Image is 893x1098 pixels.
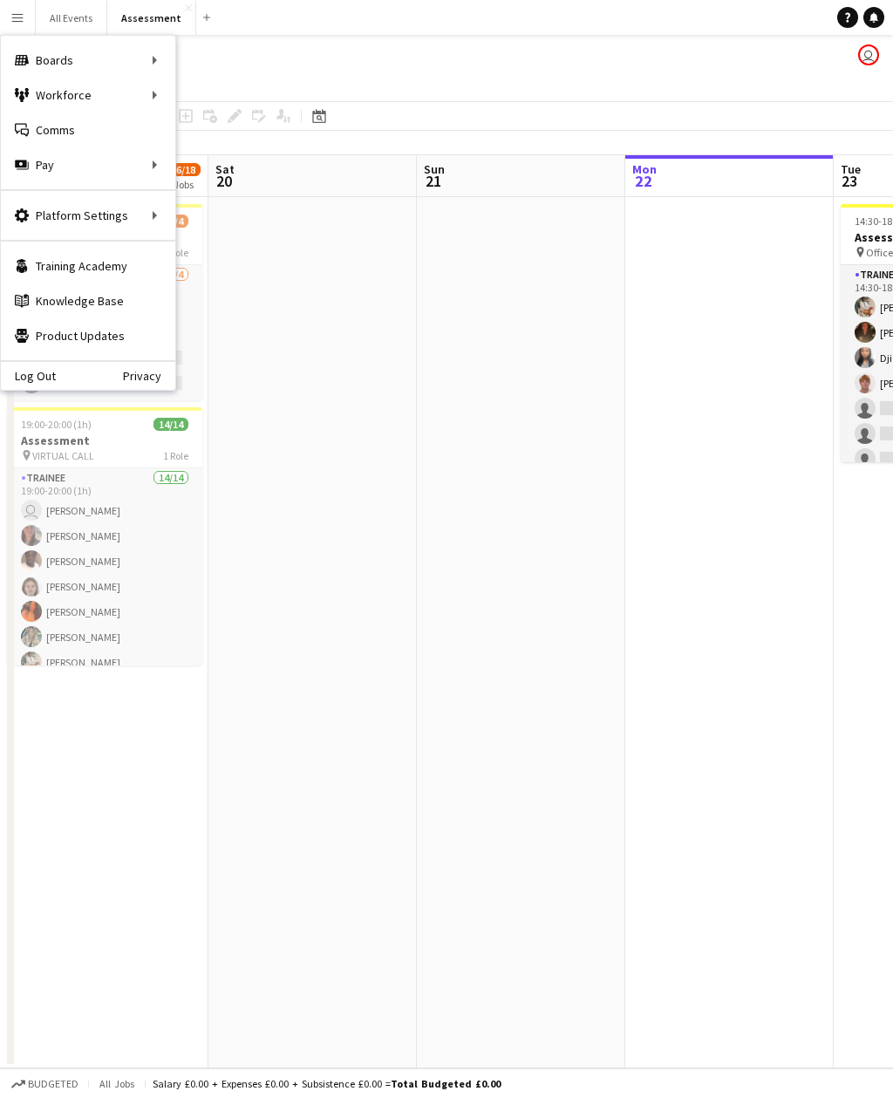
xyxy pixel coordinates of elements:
app-user-avatar: Nathan Wong [858,44,879,65]
div: Salary £0.00 + Expenses £0.00 + Subsistence £0.00 = [153,1077,501,1090]
span: 19:00-20:00 (1h) [21,418,92,431]
span: VIRTUAL CALL [32,449,94,462]
span: Mon [632,161,657,177]
div: Workforce [1,78,175,113]
div: Platform Settings [1,198,175,233]
span: Office [866,246,893,259]
a: Privacy [123,369,175,383]
span: 20 [213,171,235,191]
span: 14/14 [153,418,188,431]
span: Total Budgeted £0.00 [391,1077,501,1090]
div: Boards [1,43,175,78]
app-card-role: Trainee14/1419:00-20:00 (1h) [PERSON_NAME][PERSON_NAME][PERSON_NAME][PERSON_NAME][PERSON_NAME][PE... [7,468,202,856]
span: 1 Role [163,449,188,462]
a: Comms [1,113,175,147]
div: 2 Jobs [167,178,200,191]
h3: Assessment [7,433,202,448]
span: Tue [841,161,861,177]
a: Training Academy [1,249,175,283]
a: Product Updates [1,318,175,353]
button: Assessment [107,1,196,35]
div: Pay [1,147,175,182]
a: Knowledge Base [1,283,175,318]
span: All jobs [96,1077,138,1090]
span: 21 [421,171,445,191]
span: Sun [424,161,445,177]
span: Budgeted [28,1078,78,1090]
span: 22 [630,171,657,191]
a: Log Out [1,369,56,383]
app-job-card: 19:00-20:00 (1h)14/14Assessment VIRTUAL CALL1 RoleTrainee14/1419:00-20:00 (1h) [PERSON_NAME][PERS... [7,407,202,665]
span: 23 [838,171,861,191]
span: Sat [215,161,235,177]
span: 16/18 [166,163,201,176]
button: Budgeted [9,1074,81,1094]
button: All Events [36,1,107,35]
